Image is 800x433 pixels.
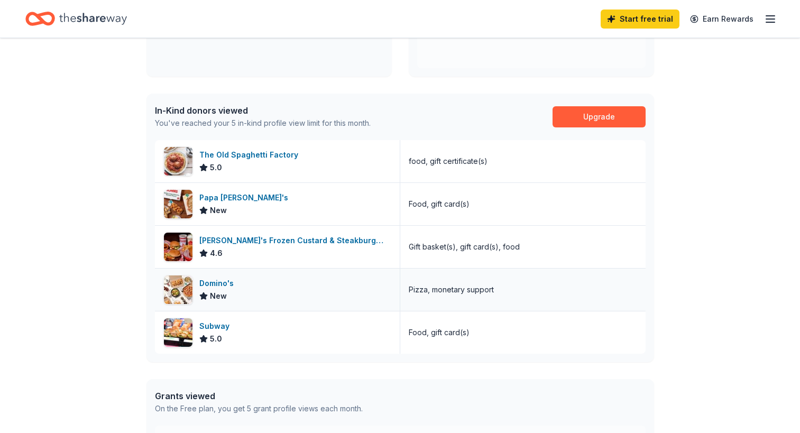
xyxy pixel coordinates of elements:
[210,333,222,345] span: 5.0
[409,241,520,253] div: Gift basket(s), gift card(s), food
[210,290,227,302] span: New
[164,147,192,176] img: Image for The Old Spaghetti Factory
[155,390,363,402] div: Grants viewed
[164,318,192,347] img: Image for Subway
[684,10,760,29] a: Earn Rewards
[553,106,646,127] a: Upgrade
[199,277,238,290] div: Domino's
[164,275,192,304] img: Image for Domino's
[199,234,391,247] div: [PERSON_NAME]'s Frozen Custard & Steakburgers
[199,320,234,333] div: Subway
[601,10,679,29] a: Start free trial
[409,326,470,339] div: Food, gift card(s)
[164,190,192,218] img: Image for Papa John's
[210,204,227,217] span: New
[164,233,192,261] img: Image for Freddy's Frozen Custard & Steakburgers
[155,104,371,117] div: In-Kind donors viewed
[155,117,371,130] div: You've reached your 5 in-kind profile view limit for this month.
[409,198,470,210] div: Food, gift card(s)
[409,283,494,296] div: Pizza, monetary support
[210,247,223,260] span: 4.6
[155,402,363,415] div: On the Free plan, you get 5 grant profile views each month.
[409,155,488,168] div: food, gift certificate(s)
[199,191,292,204] div: Papa [PERSON_NAME]'s
[199,149,302,161] div: The Old Spaghetti Factory
[25,6,127,31] a: Home
[210,161,222,174] span: 5.0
